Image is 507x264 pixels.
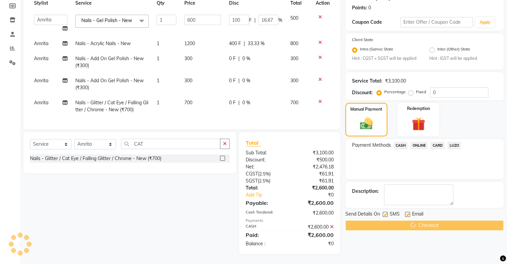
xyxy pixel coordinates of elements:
[241,240,290,247] div: Balance :
[241,199,290,207] div: Payable:
[34,55,48,61] span: Amrita
[350,106,382,112] label: Manual Payment
[121,139,220,149] input: Search or Scan
[248,40,265,47] span: 33.33 %
[352,78,382,85] div: Service Total:
[244,40,245,47] span: |
[352,89,373,96] div: Discount:
[259,178,269,183] span: 2.5%
[390,211,400,219] span: SMS
[278,17,282,24] span: %
[290,149,339,156] div: ₹3,100.00
[400,17,473,27] input: Enter Offer / Coupon Code
[437,46,470,54] label: Inter (Other) State
[384,89,406,95] label: Percentage
[184,100,192,106] span: 700
[290,163,339,170] div: ₹2,476.18
[242,55,250,62] span: 0 %
[238,99,240,106] span: |
[385,78,406,85] div: ₹3,100.00
[352,188,379,195] div: Description:
[416,89,426,95] label: Fixed
[290,78,298,84] span: 300
[249,17,252,24] span: F
[290,240,339,247] div: ₹0
[229,77,236,84] span: 0 F
[356,116,377,131] img: _cash.svg
[352,19,400,26] div: Coupon Code
[75,78,144,91] span: Nails - Add On Gel Polish - New (₹300)
[290,184,339,191] div: ₹2,600.00
[394,142,408,149] span: CASH
[429,55,497,61] small: Hint : IGST will be applied
[246,178,258,184] span: SGST
[34,78,48,84] span: Amrita
[298,191,338,199] div: ₹0
[184,55,192,61] span: 300
[475,17,494,27] button: Apply
[242,99,250,106] span: 0 %
[241,184,290,191] div: Total:
[184,40,195,46] span: 1200
[352,4,367,11] div: Points:
[132,17,135,23] a: x
[290,231,339,239] div: ₹2,600.00
[241,191,298,199] a: Add Tip
[241,210,290,217] div: Cash Tendered:
[290,55,298,61] span: 300
[81,17,132,23] span: Nails - Gel Polish - New
[157,55,159,61] span: 1
[241,177,290,184] div: ( )
[290,224,339,231] div: ₹2,600.00
[229,99,236,106] span: 0 F
[157,40,159,46] span: 1
[368,4,371,11] div: 0
[34,40,48,46] span: Amrita
[412,211,423,219] span: Email
[290,170,339,177] div: ₹61.91
[410,142,428,149] span: ONLINE
[430,142,445,149] span: CARD
[238,77,240,84] span: |
[157,100,159,106] span: 1
[407,106,430,112] label: Redemption
[254,17,256,24] span: |
[290,156,339,163] div: ₹500.00
[242,77,250,84] span: 0 %
[447,142,461,149] span: LUZO
[241,231,290,239] div: Paid:
[352,55,420,61] small: Hint : CGST + SGST will be applied
[184,78,192,84] span: 300
[241,156,290,163] div: Discount:
[157,78,159,84] span: 1
[259,171,269,176] span: 2.5%
[408,116,429,132] img: _gift.svg
[246,218,334,224] div: Payments
[229,55,236,62] span: 0 F
[75,40,131,46] span: Nails - Acrylic Nails - New
[360,46,393,54] label: Intra (Same) State
[241,170,290,177] div: ( )
[75,55,144,69] span: Nails - Add On Gel Polish - New (₹300)
[345,211,380,219] span: Send Details On
[241,224,290,231] div: CASH
[30,155,161,162] div: Nails - Glitter / Cat Eye / Falling Glitter / Chrome - New (₹700)
[290,177,339,184] div: ₹61.91
[246,171,258,177] span: CGST
[241,149,290,156] div: Sub Total:
[290,210,339,217] div: ₹2,600.00
[229,40,241,47] span: 400 F
[238,55,240,62] span: |
[352,142,391,149] span: Payment Methods
[75,100,148,113] span: Nails - Glitter / Cat Eye / Falling Glitter / Chrome - New (₹700)
[352,37,373,43] label: Client State
[34,100,48,106] span: Amrita
[241,163,290,170] div: Net:
[290,40,298,46] span: 800
[290,100,298,106] span: 700
[290,199,339,207] div: ₹2,600.00
[246,139,261,146] span: Total
[290,15,298,21] span: 500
